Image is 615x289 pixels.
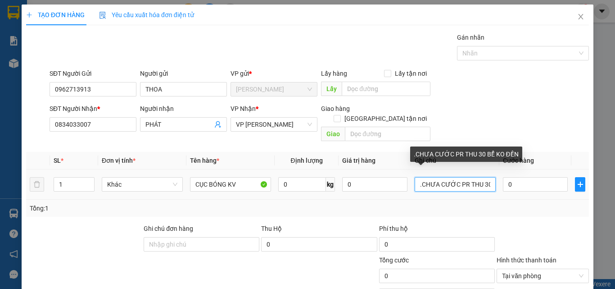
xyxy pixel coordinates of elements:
[577,13,584,20] span: close
[342,177,407,192] input: 0
[261,225,282,232] span: Thu Hộ
[30,177,44,192] button: delete
[86,40,158,53] div: 0913719585
[190,157,219,164] span: Tên hàng
[342,157,375,164] span: Giá trị hàng
[85,58,95,68] span: CC
[321,105,350,112] span: Giao hàng
[497,257,556,264] label: Hình thức thanh toán
[86,8,158,29] div: VP [PERSON_NAME]
[8,39,80,51] div: 02838539184
[379,257,409,264] span: Tổng cước
[321,127,345,141] span: Giao
[575,181,585,188] span: plus
[140,104,227,114] div: Người nhận
[30,203,238,213] div: Tổng: 1
[8,28,80,39] div: [PERSON_NAME]
[140,69,227,78] div: Người gửi
[50,69,136,78] div: SĐT Người Gửi
[231,69,317,78] div: VP gửi
[379,224,495,237] div: Phí thu hộ
[236,118,312,131] span: VP Phan Rang
[326,177,335,192] span: kg
[54,157,61,164] span: SL
[8,8,80,28] div: [PERSON_NAME]
[8,8,22,17] span: Gửi:
[26,11,85,18] span: TẠO ĐƠN HÀNG
[26,12,32,18] span: plus
[214,121,222,128] span: user-add
[144,225,193,232] label: Ghi chú đơn hàng
[345,127,430,141] input: Dọc đường
[107,178,177,191] span: Khác
[99,11,194,18] span: Yêu cầu xuất hóa đơn điện tử
[415,177,496,192] input: Ghi Chú
[102,157,136,164] span: Đơn vị tính
[231,105,256,112] span: VP Nhận
[341,114,430,124] span: [GEOGRAPHIC_DATA] tận nơi
[236,83,312,96] span: Hồ Chí Minh
[575,177,585,192] button: plus
[568,5,593,30] button: Close
[391,69,430,78] span: Lấy tận nơi
[290,157,322,164] span: Định lượng
[86,9,108,18] span: Nhận:
[190,177,271,192] input: VD: Bàn, Ghế
[342,82,430,96] input: Dọc đường
[144,237,259,252] input: Ghi chú đơn hàng
[50,104,136,114] div: SĐT Người Nhận
[321,70,347,77] span: Lấy hàng
[99,12,106,19] img: icon
[457,34,484,41] label: Gán nhãn
[86,29,158,40] div: BS PHƯƠNG
[321,82,342,96] span: Lấy
[410,147,522,162] div: .CHƯA CƯỚC PR THU 30 BỂ KO ĐỀN
[502,269,583,283] span: Tại văn phòng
